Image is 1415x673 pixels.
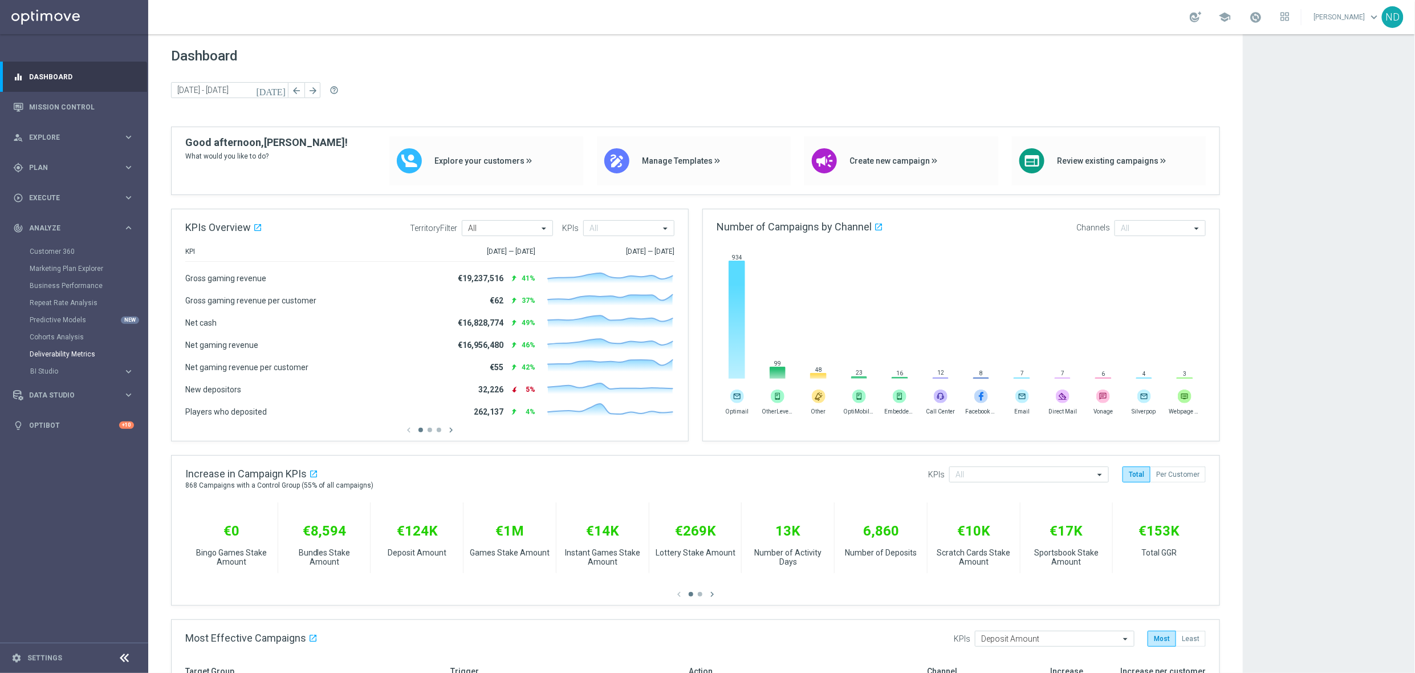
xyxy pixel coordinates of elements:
i: keyboard_arrow_right [123,132,134,143]
i: play_circle_outline [13,193,23,203]
div: Plan [13,163,123,173]
div: Business Performance [30,277,147,294]
i: keyboard_arrow_right [123,222,134,233]
button: Data Studio keyboard_arrow_right [13,391,135,400]
button: equalizer Dashboard [13,72,135,82]
div: Cohorts Analysis [30,329,147,346]
div: Deliverability Metrics [30,346,147,363]
div: Customer 360 [30,243,147,260]
i: keyboard_arrow_right [123,390,134,400]
a: Predictive Models [30,315,119,325]
div: Optibot [13,410,134,440]
span: BI Studio [30,368,112,375]
div: BI Studio [30,363,147,380]
i: keyboard_arrow_right [123,192,134,203]
button: Mission Control [13,103,135,112]
a: Dashboard [29,62,134,92]
div: Analyze [13,223,123,233]
button: track_changes Analyze keyboard_arrow_right [13,224,135,233]
i: keyboard_arrow_right [123,162,134,173]
div: BI Studio [30,368,123,375]
button: lightbulb Optibot +10 [13,421,135,430]
i: settings [11,653,22,663]
a: Cohorts Analysis [30,333,119,342]
div: Explore [13,132,123,143]
div: +10 [119,421,134,429]
a: Deliverability Metrics [30,350,119,359]
i: lightbulb [13,420,23,431]
div: Dashboard [13,62,134,92]
a: Marketing Plan Explorer [30,264,119,273]
div: Predictive Models [30,311,147,329]
div: Marketing Plan Explorer [30,260,147,277]
div: Repeat Rate Analysis [30,294,147,311]
button: play_circle_outline Execute keyboard_arrow_right [13,193,135,202]
span: school [1219,11,1231,23]
i: keyboard_arrow_right [123,366,134,377]
i: track_changes [13,223,23,233]
a: Business Performance [30,281,119,290]
span: Execute [29,194,123,201]
a: Optibot [29,410,119,440]
span: Analyze [29,225,123,232]
a: Customer 360 [30,247,119,256]
button: BI Studio keyboard_arrow_right [30,367,135,376]
i: gps_fixed [13,163,23,173]
button: gps_fixed Plan keyboard_arrow_right [13,163,135,172]
i: person_search [13,132,23,143]
span: Data Studio [29,392,123,399]
span: Explore [29,134,123,141]
div: Mission Control [13,92,134,122]
a: Repeat Rate Analysis [30,298,119,307]
i: equalizer [13,72,23,82]
a: Mission Control [29,92,134,122]
div: Data Studio [13,390,123,400]
div: ND [1382,6,1404,28]
span: keyboard_arrow_down [1368,11,1381,23]
a: [PERSON_NAME]keyboard_arrow_down [1313,9,1382,26]
button: person_search Explore keyboard_arrow_right [13,133,135,142]
div: NEW [121,317,139,324]
div: Execute [13,193,123,203]
span: Plan [29,164,123,171]
a: Settings [27,655,62,662]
